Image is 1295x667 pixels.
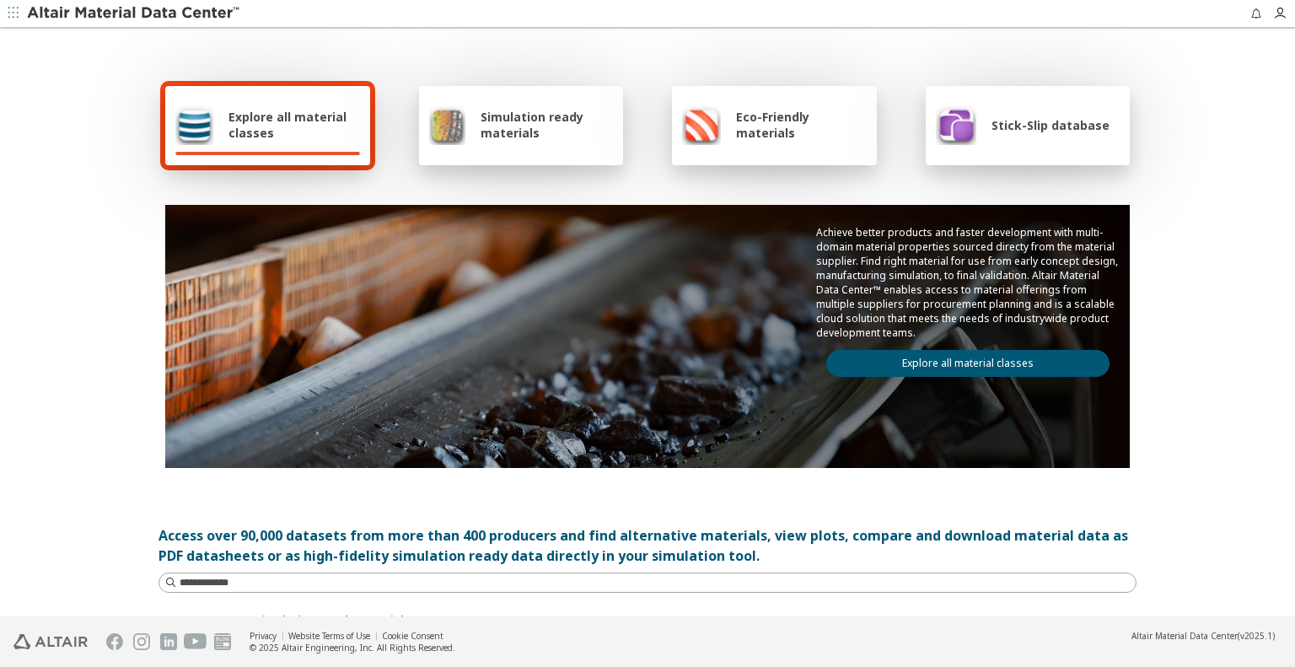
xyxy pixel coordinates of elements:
p: Achieve better products and faster development with multi-domain material properties sourced dire... [816,225,1120,340]
img: Explore all material classes [175,105,213,145]
img: Simulation ready materials [429,105,465,145]
span: Simulation ready materials [481,109,613,141]
span: Explore all material classes [228,109,360,141]
a: Explore all material classes [826,350,1110,377]
img: Eco-Friendly materials [682,105,721,145]
a: Website Terms of Use [288,630,370,642]
img: Altair Material Data Center [27,5,242,22]
p: Instant access to simulations ready materials [159,613,1136,627]
span: Eco-Friendly materials [736,109,866,141]
img: Altair Engineering [13,634,88,649]
div: © 2025 Altair Engineering, Inc. All Rights Reserved. [250,642,455,654]
div: Access over 90,000 datasets from more than 400 producers and find alternative materials, view plo... [159,525,1136,566]
img: Stick-Slip database [936,105,976,145]
a: Cookie Consent [382,630,443,642]
span: Stick-Slip database [991,117,1110,133]
div: (v2025.1) [1131,630,1275,642]
a: Privacy [250,630,277,642]
span: Altair Material Data Center [1131,630,1238,642]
